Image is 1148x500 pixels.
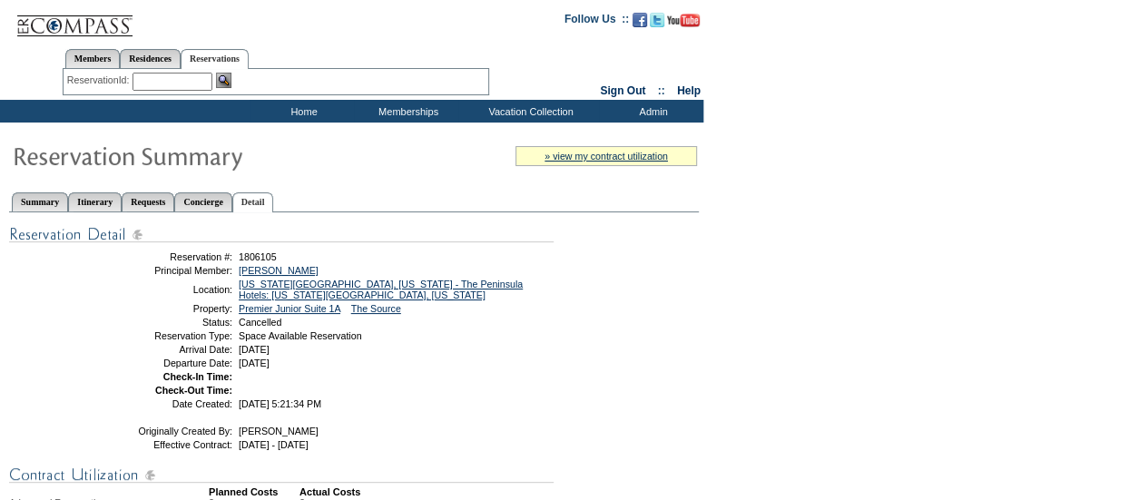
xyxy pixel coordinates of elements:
[667,14,700,27] img: Subscribe to our YouTube Channel
[216,73,231,88] img: Reservation Search
[239,439,309,450] span: [DATE] - [DATE]
[633,13,647,27] img: Become our fan on Facebook
[239,251,277,262] span: 1806105
[600,84,645,97] a: Sign Out
[564,11,629,33] td: Follow Us ::
[239,265,319,276] a: [PERSON_NAME]
[103,279,232,300] td: Location:
[103,251,232,262] td: Reservation #:
[103,358,232,368] td: Departure Date:
[239,398,321,409] span: [DATE] 5:21:34 PM
[9,464,554,486] img: Contract Utilization
[650,18,664,29] a: Follow us on Twitter
[677,84,701,97] a: Help
[232,192,274,212] a: Detail
[209,486,299,497] td: Planned Costs
[599,100,703,123] td: Admin
[545,151,668,162] a: » view my contract utilization
[667,18,700,29] a: Subscribe to our YouTube Channel
[67,73,133,88] div: ReservationId:
[239,317,281,328] span: Cancelled
[239,303,340,314] a: Premier Junior Suite 1A
[633,18,647,29] a: Become our fan on Facebook
[9,223,554,246] img: Reservation Detail
[65,49,121,68] a: Members
[239,358,270,368] span: [DATE]
[103,426,232,436] td: Originally Created By:
[650,13,664,27] img: Follow us on Twitter
[658,84,665,97] span: ::
[103,330,232,341] td: Reservation Type:
[239,330,361,341] span: Space Available Reservation
[103,439,232,450] td: Effective Contract:
[299,486,699,497] td: Actual Costs
[181,49,249,69] a: Reservations
[250,100,354,123] td: Home
[103,303,232,314] td: Property:
[239,344,270,355] span: [DATE]
[103,398,232,409] td: Date Created:
[103,317,232,328] td: Status:
[103,265,232,276] td: Principal Member:
[351,303,401,314] a: The Source
[174,192,231,211] a: Concierge
[122,192,174,211] a: Requests
[354,100,458,123] td: Memberships
[155,385,232,396] strong: Check-Out Time:
[458,100,599,123] td: Vacation Collection
[120,49,181,68] a: Residences
[12,137,375,173] img: Reservaton Summary
[103,344,232,355] td: Arrival Date:
[12,192,68,211] a: Summary
[239,426,319,436] span: [PERSON_NAME]
[163,371,232,382] strong: Check-In Time:
[68,192,122,211] a: Itinerary
[239,279,523,300] a: [US_STATE][GEOGRAPHIC_DATA], [US_STATE] - The Peninsula Hotels: [US_STATE][GEOGRAPHIC_DATA], [US_...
